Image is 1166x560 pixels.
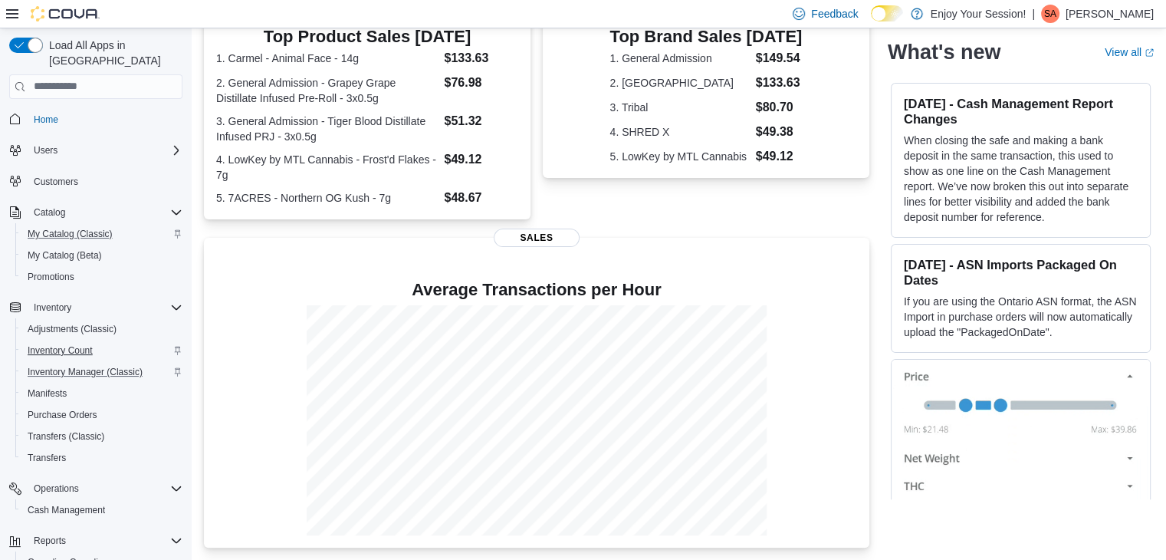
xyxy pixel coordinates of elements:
[34,483,79,495] span: Operations
[21,427,110,446] a: Transfers (Classic)
[21,320,123,338] a: Adjustments (Classic)
[28,479,85,498] button: Operations
[904,294,1138,340] p: If you are using the Ontario ASN format, the ASN Import in purchase orders will now automatically...
[216,190,438,206] dt: 5. 7ACRES - Northern OG Kush - 7g
[444,189,517,207] dd: $48.67
[15,426,189,447] button: Transfers (Classic)
[28,203,71,222] button: Catalog
[15,404,189,426] button: Purchase Orders
[21,246,182,265] span: My Catalog (Beta)
[28,110,64,129] a: Home
[28,323,117,335] span: Adjustments (Classic)
[811,6,858,21] span: Feedback
[21,384,182,403] span: Manifests
[21,268,80,286] a: Promotions
[21,501,182,519] span: Cash Management
[15,340,189,361] button: Inventory Count
[15,266,189,288] button: Promotions
[34,206,65,219] span: Catalog
[28,452,66,464] span: Transfers
[610,149,750,164] dt: 5. LowKey by MTL Cannabis
[21,406,182,424] span: Purchase Orders
[28,504,105,516] span: Cash Management
[34,535,66,547] span: Reports
[904,96,1138,127] h3: [DATE] - Cash Management Report Changes
[494,229,580,247] span: Sales
[610,124,750,140] dt: 4. SHRED X
[34,114,58,126] span: Home
[871,5,903,21] input: Dark Mode
[28,110,182,129] span: Home
[34,144,57,156] span: Users
[15,361,189,383] button: Inventory Manager (Classic)
[28,203,182,222] span: Catalog
[28,366,143,378] span: Inventory Manager (Classic)
[28,249,102,262] span: My Catalog (Beta)
[28,172,182,191] span: Customers
[28,409,97,421] span: Purchase Orders
[216,75,438,106] dt: 2. General Admission - Grapey Grape Distillate Infused Pre-Roll - 3x0.5g
[216,51,438,66] dt: 1. Carmel - Animal Face - 14g
[21,449,72,467] a: Transfers
[28,344,93,357] span: Inventory Count
[888,40,1000,64] h2: What's new
[28,387,67,400] span: Manifests
[756,147,803,166] dd: $49.12
[21,449,182,467] span: Transfers
[931,5,1026,23] p: Enjoy Your Session!
[43,38,182,68] span: Load All Apps in [GEOGRAPHIC_DATA]
[34,301,71,314] span: Inventory
[444,74,517,92] dd: $76.98
[756,49,803,68] dd: $149.54
[28,532,72,550] button: Reports
[871,21,872,22] span: Dark Mode
[28,173,84,191] a: Customers
[610,75,750,91] dt: 2. [GEOGRAPHIC_DATA]
[904,257,1138,288] h3: [DATE] - ASN Imports Packaged On Dates
[444,112,517,130] dd: $51.32
[610,28,803,46] h3: Top Brand Sales [DATE]
[610,100,750,115] dt: 3. Tribal
[1066,5,1154,23] p: [PERSON_NAME]
[756,98,803,117] dd: $80.70
[610,51,750,66] dt: 1. General Admission
[34,176,78,188] span: Customers
[21,363,149,381] a: Inventory Manager (Classic)
[756,74,803,92] dd: $133.63
[28,228,113,240] span: My Catalog (Classic)
[21,384,73,403] a: Manifests
[1044,5,1056,23] span: SA
[3,478,189,499] button: Operations
[1032,5,1035,23] p: |
[3,530,189,552] button: Reports
[28,298,77,317] button: Inventory
[21,427,182,446] span: Transfers (Classic)
[216,281,857,299] h4: Average Transactions per Hour
[216,28,518,46] h3: Top Product Sales [DATE]
[15,223,189,245] button: My Catalog (Classic)
[21,341,182,360] span: Inventory Count
[3,202,189,223] button: Catalog
[216,152,438,183] dt: 4. LowKey by MTL Cannabis - Frost'd Flakes - 7g
[21,225,119,243] a: My Catalog (Classic)
[28,298,182,317] span: Inventory
[756,123,803,141] dd: $49.38
[21,363,182,381] span: Inventory Manager (Classic)
[1145,48,1154,58] svg: External link
[3,297,189,318] button: Inventory
[904,133,1138,225] p: When closing the safe and making a bank deposit in the same transaction, this used to show as one...
[28,271,74,283] span: Promotions
[1041,5,1059,23] div: Sabir Ali
[21,406,103,424] a: Purchase Orders
[3,170,189,193] button: Customers
[444,150,517,169] dd: $49.12
[28,141,182,160] span: Users
[21,225,182,243] span: My Catalog (Classic)
[28,430,104,443] span: Transfers (Classic)
[3,140,189,161] button: Users
[15,499,189,521] button: Cash Management
[21,246,108,265] a: My Catalog (Beta)
[1105,46,1154,58] a: View allExternal link
[15,318,189,340] button: Adjustments (Classic)
[21,268,182,286] span: Promotions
